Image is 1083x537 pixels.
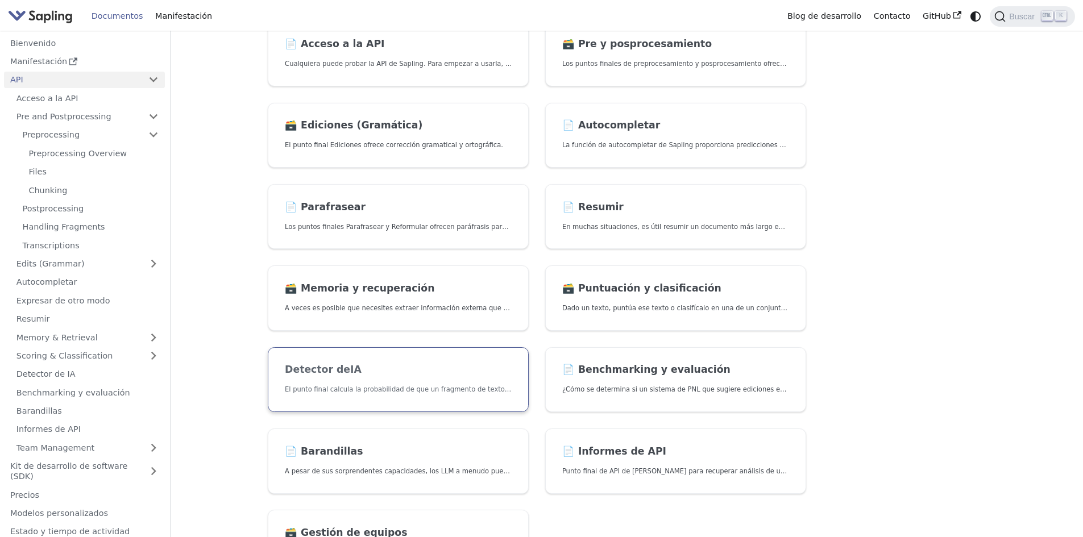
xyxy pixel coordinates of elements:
[16,296,110,305] font: Expresar de otro modo
[562,303,789,314] p: Dado un texto, puntúa ese texto o clasifícalo en una de un conjunto de categorías preestablecidas.
[285,304,836,312] font: A veces es posible que necesites extraer información externa que no cabe en el tamaño del context...
[268,347,529,413] a: Detector deIAEl punto final calcula la probabilidad de que un fragmento de texto sea generado por...
[16,424,81,434] font: Informes de API
[16,237,165,253] a: Transcriptions
[285,140,512,151] p: El punto final Ediciones ofrece corrección gramatical y ortográfica.
[285,38,297,49] font: 📄️
[285,282,512,295] h2: Memoria y recuperación
[562,466,789,477] p: Punto final de API de Sapling para recuperar análisis de uso de API.
[285,446,512,458] h2: Barandillas
[562,59,789,69] p: Los puntos finales de preprocesamiento y posprocesamiento ofrecen herramientas para preparar sus ...
[562,282,575,294] font: 🗃️
[16,277,77,286] font: Autocompletar
[562,38,575,49] font: 🗃️
[10,439,165,456] a: Team Management
[10,421,165,438] a: Informes de API
[1009,12,1035,21] font: Buscar
[23,145,165,161] a: Preprocessing Overview
[23,164,165,180] a: Files
[578,446,666,457] font: Informes de API
[916,7,967,25] a: GitHub
[301,38,384,49] font: Acceso a la API
[301,119,422,131] font: Ediciones (Gramática)
[285,364,512,376] h2: Detector de IA
[285,223,572,231] font: Los puntos finales Parafrasear y Reformular ofrecen paráfrasis para estilos particulares.
[10,109,165,125] a: Pre and Postprocessing
[285,303,512,314] p: A veces es posible que necesites extraer información externa que no cabe en el tamaño del context...
[562,385,815,393] font: ¿Cómo se determina si un sistema de PNL que sugiere ediciones es efectivo?
[10,292,165,309] a: Expresar de otro modo
[10,256,165,272] a: Edits (Grammar)
[562,38,789,51] h2: Pre y posprocesamiento
[268,184,529,249] a: 📄️ ParafrasearLos puntos finales Parafrasear y Reformular ofrecen paráfrasis para estilos particu...
[268,428,529,494] a: 📄️ BarandillasA pesar de sus sorprendentes capacidades, los LLM a menudo pueden comportarse de ma...
[16,314,50,323] font: Resumir
[285,446,297,457] font: 📄️
[4,35,165,51] a: Bienvenido
[16,201,165,217] a: Postprocessing
[562,201,575,213] font: 📄️
[285,222,512,232] p: Los puntos finales Parafrasear y Reformular ofrecen paráfrasis para estilos particulares.
[10,509,108,518] font: Modelos personalizados
[285,364,350,375] font: Detector de
[10,348,165,364] a: Scoring & Classification
[10,366,165,382] a: Detector de IA
[545,103,806,168] a: 📄️ AutocompletarLa función de autocompletar de Sapling proporciona predicciones de los próximos c...
[285,385,575,393] font: El punto final calcula la probabilidad de que un fragmento de texto sea generado por IA.
[562,141,906,149] font: La función de autocompletar de Sapling proporciona predicciones de los próximos caracteres o pala...
[8,8,77,24] a: Sapling.ai
[16,388,130,397] font: Benchmarking y evaluación
[10,39,56,48] font: Bienvenido
[155,11,212,20] font: Manifestación
[85,7,149,25] a: Documentos
[285,384,512,395] p: El punto final calcula la probabilidad de que un fragmento de texto sea generado por IA.
[10,461,127,481] font: Kit de desarrollo de software (SDK)
[868,7,916,25] a: Contacto
[285,38,512,51] h2: Acceso a la API
[562,119,575,131] font: 📄️
[787,11,861,20] font: Blog de desarrollo
[562,467,813,475] font: Punto final de API de [PERSON_NAME] para recuperar análisis de uso de API.
[562,223,940,231] font: En muchas situaciones, es útil resumir un documento más largo en un documento más corto y más fác...
[545,428,806,494] a: 📄️ Informes de APIPunto final de API de [PERSON_NAME] para recuperar análisis de uso de API.
[4,505,165,522] a: Modelos personalizados
[4,458,142,485] a: Kit de desarrollo de software (SDK)
[10,75,23,84] font: API
[92,11,143,20] font: Documentos
[16,406,62,415] font: Barandillas
[285,466,512,477] p: A pesar de sus sorprendentes capacidades, los LLM a menudo pueden comportarse de manera no deseada.
[10,274,165,290] a: Autocompletar
[578,119,660,131] font: Autocompletar
[268,103,529,168] a: 🗃️ Ediciones (Gramática)El punto final Ediciones ofrece corrección gramatical y ortográfica.
[781,7,868,25] a: Blog de desarrollo
[545,265,806,331] a: 🗃️ Puntuación y clasificaciónDado un texto, puntúa ese texto o clasifícalo en una de un conjunto ...
[562,304,887,312] font: Dado un texto, puntúa ese texto o clasifícalo en una de un conjunto de categorías preestablecidas.
[285,60,550,68] font: Cualquiera puede probar la API de Sapling. Para empezar a usarla, simplemente:
[923,11,951,20] font: GitHub
[562,222,789,232] p: En muchas situaciones, es útil resumir un documento más largo en un documento más corto y más fác...
[285,201,512,214] h2: Expresar de otro modo
[285,119,297,131] font: 🗃️
[285,141,503,149] font: El punto final Ediciones ofrece corrección gramatical y ortográfica.
[10,311,165,327] a: Resumir
[10,527,130,536] font: Estado y tiempo de actividad
[545,347,806,413] a: 📄️ Benchmarking y evaluación¿Cómo se determina si un sistema de PNL que sugiere ediciones es efec...
[4,72,142,88] a: API
[142,72,165,88] button: Contraer la categoría 'API' de la barra lateral
[562,364,575,375] font: 📄️
[1055,11,1067,21] kbd: K
[990,6,1074,27] button: Buscar (Comando+K)
[285,59,512,69] p: Cualquiera puede probar la API de Sapling. Para empezar a usarla, simplemente:
[23,182,165,198] a: Chunking
[562,446,789,458] h2: Informes de API
[545,21,806,86] a: 🗃️ Pre y posprocesamientoLos puntos finales de preprocesamiento y posprocesamiento ofrecen herram...
[8,8,73,24] img: Sapling.ai
[301,446,363,457] font: Barandillas
[10,403,165,419] a: Barandillas
[285,119,512,132] h2: Ediciones (Gramática)
[545,184,806,249] a: 📄️ ResumirEn muchas situaciones, es útil resumir un documento más largo en un documento más corto...
[350,364,362,375] font: IA
[10,384,165,401] a: Benchmarking y evaluación
[578,282,721,294] font: Puntuación y clasificación
[562,282,789,295] h2: Puntuación y clasificación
